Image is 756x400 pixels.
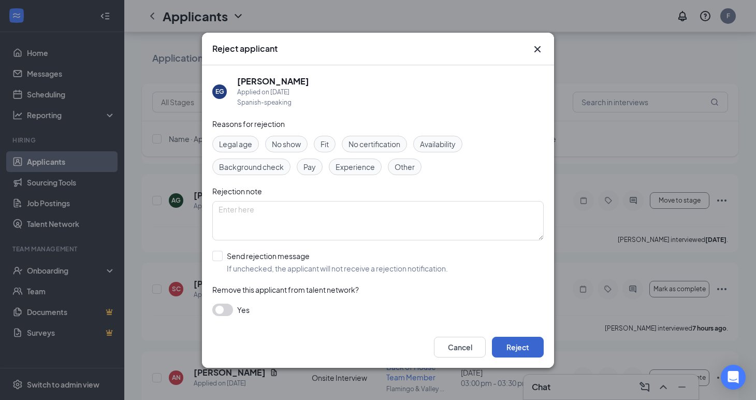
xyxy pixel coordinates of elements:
[420,138,456,150] span: Availability
[237,304,250,316] span: Yes
[212,285,359,294] span: Remove this applicant from talent network?
[212,187,262,196] span: Rejection note
[336,161,375,173] span: Experience
[395,161,415,173] span: Other
[531,43,544,55] button: Close
[303,161,316,173] span: Pay
[219,161,284,173] span: Background check
[219,138,252,150] span: Legal age
[434,337,486,358] button: Cancel
[321,138,329,150] span: Fit
[212,43,278,54] h3: Reject applicant
[492,337,544,358] button: Reject
[272,138,301,150] span: No show
[212,119,285,128] span: Reasons for rejection
[721,365,746,390] div: Open Intercom Messenger
[237,87,309,97] div: Applied on [DATE]
[237,97,309,108] div: Spanish-speaking
[348,138,400,150] span: No certification
[237,76,309,87] h5: [PERSON_NAME]
[531,43,544,55] svg: Cross
[215,87,224,96] div: EG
